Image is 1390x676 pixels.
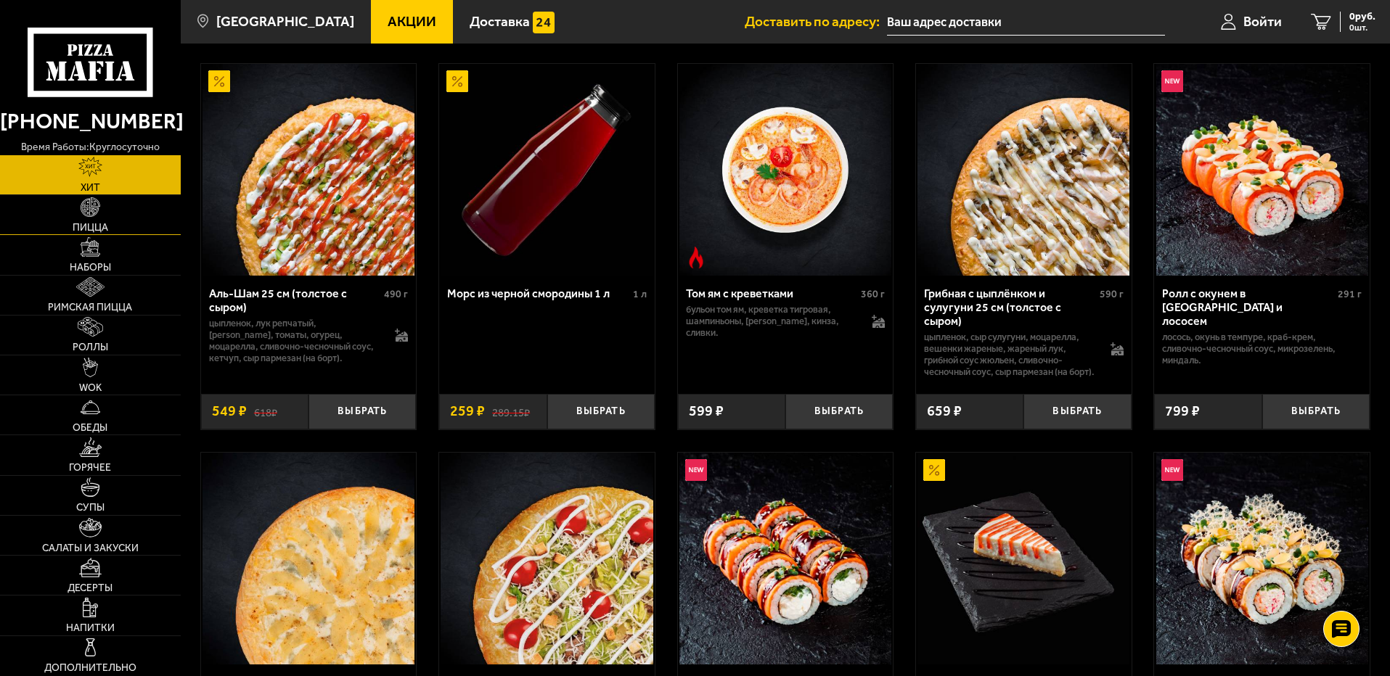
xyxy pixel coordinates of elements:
p: лосось, окунь в темпуре, краб-крем, сливочно-чесночный соус, микрозелень, миндаль. [1162,331,1362,366]
span: Войти [1243,15,1282,28]
img: Грибная с цыплёнком и сулугуни 25 см (толстое с сыром) [917,64,1129,276]
span: Десерты [68,583,113,593]
img: Ролл с окунем в темпуре и лососем [1156,64,1368,276]
a: НовинкаРолл Калипсо с угрём и креветкой [1154,453,1370,664]
a: НовинкаРолл с окунем в темпуре и лососем [1154,64,1370,276]
span: 549 ₽ [212,404,247,419]
img: Запеченный ролл Гурмэ с лососем и угрём [679,453,891,664]
span: 259 ₽ [450,404,485,419]
p: цыпленок, лук репчатый, [PERSON_NAME], томаты, огурец, моцарелла, сливочно-чесночный соус, кетчуп... [209,318,381,364]
button: Выбрать [785,394,893,429]
span: Горячее [69,463,111,473]
a: АкционныйМорс из черной смородины 1 л [439,64,655,276]
a: Груша горгондзола 25 см (толстое с сыром) [201,453,417,664]
img: 15daf4d41897b9f0e9f617042186c801.svg [533,12,555,33]
span: Доставка [470,15,530,28]
span: 0 руб. [1349,12,1375,22]
span: 1 л [633,288,647,300]
button: Выбрать [308,394,416,429]
div: Том ям с креветками [686,287,858,300]
input: Ваш адрес доставки [887,9,1165,36]
img: Чизкейк классический [917,453,1129,664]
button: Выбрать [547,394,655,429]
span: Салаты и закуски [42,543,139,553]
a: АкционныйАль-Шам 25 см (толстое с сыром) [201,64,417,276]
button: Выбрать [1023,394,1131,429]
img: Новинка [1161,70,1183,92]
span: 799 ₽ [1165,404,1200,419]
a: НовинкаЗапеченный ролл Гурмэ с лососем и угрём [678,453,894,664]
span: 360 г [861,288,885,300]
a: АкционныйЧизкейк классический [916,453,1132,664]
img: Аль-Шам 25 см (толстое с сыром) [203,64,414,276]
span: 0 шт. [1349,23,1375,32]
img: Том ям с креветками [679,64,891,276]
div: Морс из черной смородины 1 л [447,287,629,300]
img: Ролл Калипсо с угрём и креветкой [1156,453,1368,664]
p: бульон том ям, креветка тигровая, шампиньоны, [PERSON_NAME], кинза, сливки. [686,304,858,339]
div: Ролл с окунем в [GEOGRAPHIC_DATA] и лососем [1162,287,1334,328]
span: Обеды [73,423,107,433]
span: Супы [76,503,105,513]
span: WOK [79,383,102,393]
span: 590 г [1100,288,1124,300]
s: 618 ₽ [254,404,277,419]
span: Дополнительно [44,663,136,673]
span: 599 ₽ [689,404,724,419]
img: Груша горгондзола 25 см (толстое с сыром) [203,453,414,664]
img: Острое блюдо [685,247,707,268]
img: Новинка [685,459,707,481]
a: Острое блюдоТом ям с креветками [678,64,894,276]
a: Грибная с цыплёнком и сулугуни 25 см (толстое с сыром) [916,64,1132,276]
span: [GEOGRAPHIC_DATA] [216,15,354,28]
p: цыпленок, сыр сулугуни, моцарелла, вешенки жареные, жареный лук, грибной соус Жюльен, сливочно-че... [924,331,1096,378]
img: Акционный [208,70,230,92]
span: 291 г [1338,288,1362,300]
s: 289.15 ₽ [492,404,530,419]
img: Акционный [923,459,945,481]
div: Грибная с цыплёнком и сулугуни 25 см (толстое с сыром) [924,287,1096,328]
span: Римская пицца [48,302,132,313]
span: Напитки [66,623,115,633]
span: Пицца [73,223,108,233]
a: Цезарь 25 см (толстое с сыром) [439,453,655,664]
span: Роллы [73,342,108,353]
img: Морс из черной смородины 1 л [441,64,653,276]
img: Акционный [446,70,468,92]
div: Аль-Шам 25 см (толстое с сыром) [209,287,381,314]
img: Новинка [1161,459,1183,481]
span: 490 г [384,288,408,300]
span: 659 ₽ [927,404,962,419]
span: Хит [81,183,100,193]
span: Акции [388,15,436,28]
img: Цезарь 25 см (толстое с сыром) [441,453,653,664]
span: Наборы [70,263,111,273]
span: Доставить по адресу: [745,15,887,28]
button: Выбрать [1262,394,1370,429]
